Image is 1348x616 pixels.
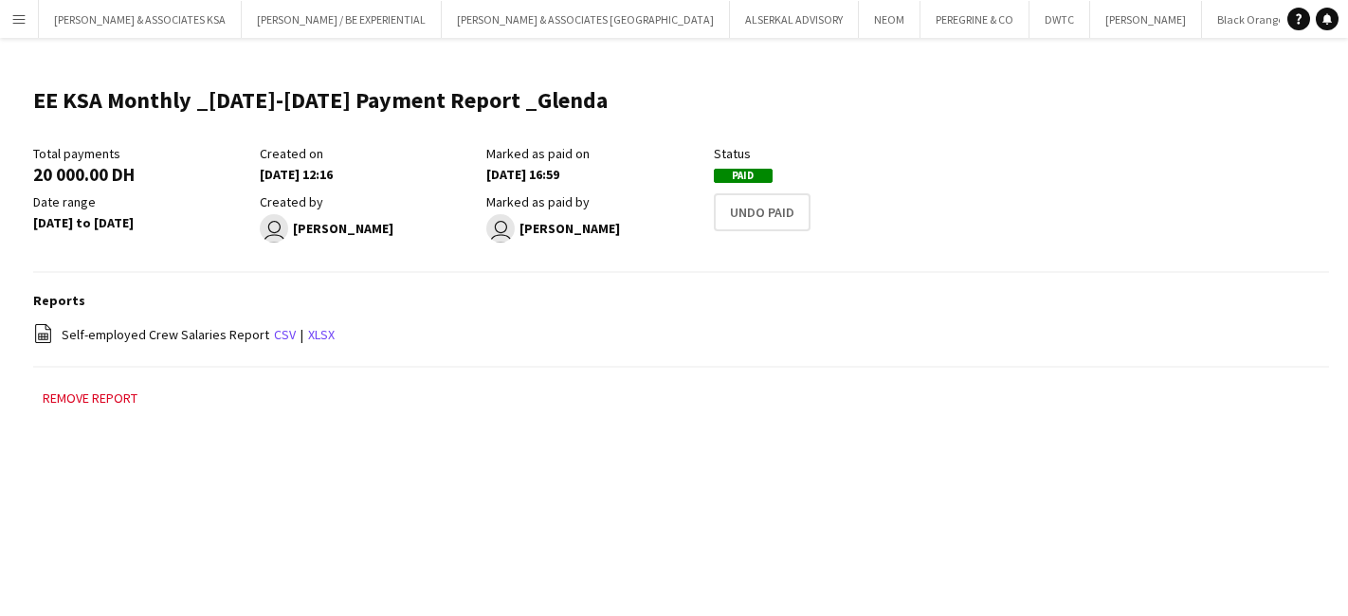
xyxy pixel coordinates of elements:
[730,1,859,38] button: ALSERKAL ADVISORY
[486,166,703,183] div: [DATE] 16:59
[33,193,250,210] div: Date range
[920,1,1029,38] button: PEREGRINE & CO
[260,145,477,162] div: Created on
[260,193,477,210] div: Created by
[39,1,242,38] button: [PERSON_NAME] & ASSOCIATES KSA
[442,1,730,38] button: [PERSON_NAME] & ASSOCIATES [GEOGRAPHIC_DATA]
[714,193,811,231] button: Undo Paid
[33,166,250,183] div: 20 000.00 DH
[859,1,920,38] button: NEOM
[33,86,608,115] h1: EE KSA Monthly _[DATE]-[DATE] Payment Report _Glenda
[260,214,477,243] div: [PERSON_NAME]
[1090,1,1202,38] button: [PERSON_NAME]
[486,193,703,210] div: Marked as paid by
[33,214,250,231] div: [DATE] to [DATE]
[260,166,477,183] div: [DATE] 12:16
[274,326,296,343] a: csv
[62,326,269,343] span: Self-employed Crew Salaries Report
[486,214,703,243] div: [PERSON_NAME]
[33,387,147,409] button: Remove report
[33,292,1329,309] h3: Reports
[308,326,335,343] a: xlsx
[1202,1,1300,38] button: Black Orange
[714,145,931,162] div: Status
[714,169,773,183] span: Paid
[1029,1,1090,38] button: DWTC
[242,1,442,38] button: [PERSON_NAME] / BE EXPERIENTIAL
[33,323,1329,347] div: |
[486,145,703,162] div: Marked as paid on
[33,145,250,162] div: Total payments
